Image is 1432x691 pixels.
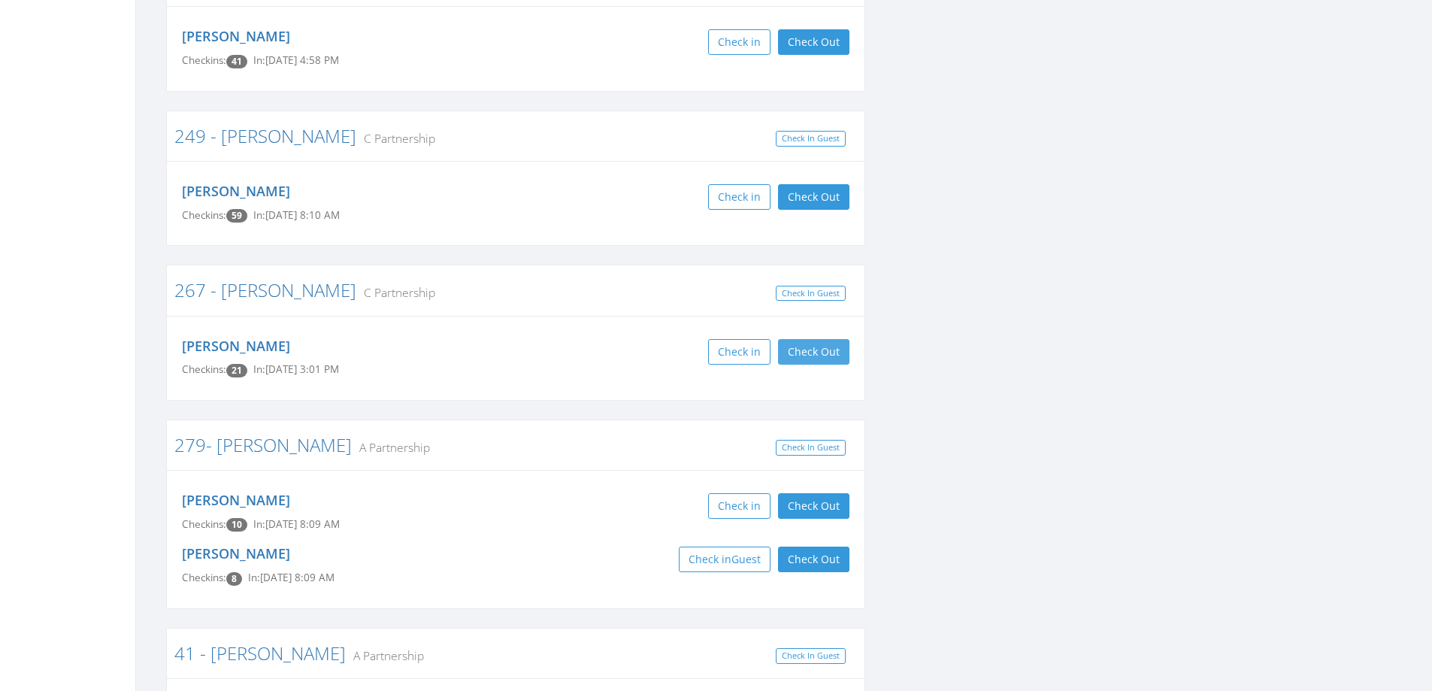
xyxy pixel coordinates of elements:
span: Checkin count [226,518,247,532]
span: In: [DATE] 4:58 PM [253,53,339,67]
small: C Partnership [356,130,435,147]
a: Check In Guest [776,131,846,147]
a: [PERSON_NAME] [182,27,290,45]
a: [PERSON_NAME] [182,337,290,355]
span: Checkins: [182,362,226,376]
span: Checkin count [226,572,242,586]
a: Check In Guest [776,286,846,302]
a: Check In Guest [776,648,846,664]
span: In: [DATE] 8:09 AM [253,517,340,531]
span: Guest [731,552,761,566]
a: 267 - [PERSON_NAME] [174,277,356,302]
button: Check Out [778,29,849,55]
a: 41 - [PERSON_NAME] [174,641,346,665]
button: Check Out [778,493,849,519]
a: 279- [PERSON_NAME] [174,432,352,457]
span: Checkins: [182,517,226,531]
small: A Partnership [352,439,430,456]
small: C Partnership [356,284,435,301]
a: 249 - [PERSON_NAME] [174,123,356,148]
span: Checkins: [182,208,226,222]
span: Checkin count [226,364,247,377]
span: Checkins: [182,571,226,584]
a: [PERSON_NAME] [182,182,290,200]
small: A Partnership [346,647,424,664]
a: [PERSON_NAME] [182,491,290,509]
a: Check In Guest [776,440,846,456]
span: In: [DATE] 8:09 AM [248,571,335,584]
button: Check Out [778,339,849,365]
button: Check Out [778,184,849,210]
span: Checkins: [182,53,226,67]
span: In: [DATE] 8:10 AM [253,208,340,222]
span: Checkin count [226,209,247,223]
span: Checkin count [226,55,247,68]
button: Check in [708,339,770,365]
button: Check in [708,29,770,55]
a: [PERSON_NAME] [182,544,290,562]
button: Check in [708,493,770,519]
button: Check in [708,184,770,210]
button: Check Out [778,547,849,572]
span: In: [DATE] 3:01 PM [253,362,339,376]
button: Check inGuest [679,547,770,572]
